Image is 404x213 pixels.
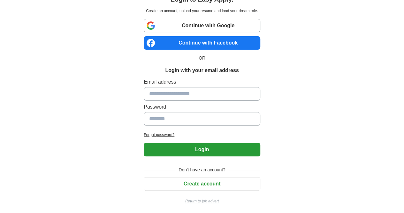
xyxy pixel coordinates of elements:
span: OR [195,55,209,61]
h1: Login with your email address [165,67,239,74]
a: Return to job advert [144,198,260,204]
a: Forgot password? [144,132,260,138]
button: Login [144,143,260,156]
button: Create account [144,177,260,191]
a: Continue with Google [144,19,260,32]
span: Don't have an account? [175,167,229,173]
a: Continue with Facebook [144,36,260,50]
a: Create account [144,181,260,186]
label: Email address [144,78,260,86]
p: Create an account, upload your resume and land your dream role. [145,8,259,14]
label: Password [144,103,260,111]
